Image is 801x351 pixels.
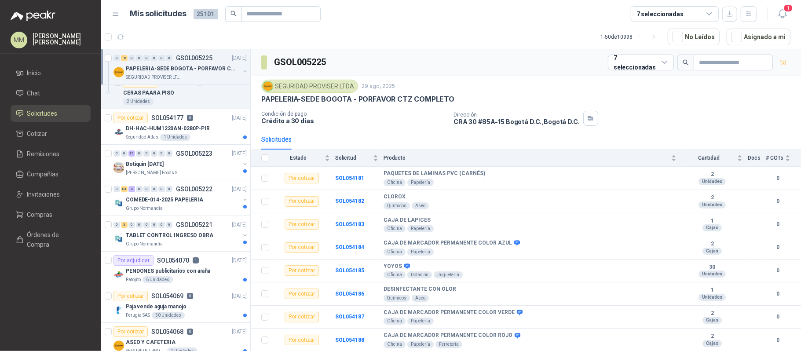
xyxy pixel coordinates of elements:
[384,179,406,186] div: Oficina
[151,329,183,335] p: SOL054068
[766,243,790,252] b: 0
[113,305,124,315] img: Company Logo
[193,257,199,263] p: 1
[113,53,249,81] a: 0 16 0 0 0 0 0 0 GSOL005225[DATE] Company LogoPAPELERIA-SEDE BOGOTA - PORFAVOR CTZ COMPLETOSEGURI...
[407,225,434,232] div: Papelería
[158,186,165,192] div: 0
[113,219,249,248] a: 0 3 0 0 0 0 0 0 GSOL005221[DATE] Company LogoTABLET CONTROL INGRESO OBRAGrupo Normandía
[384,309,515,316] b: CAJA DE MARCADOR PERMANENTE COLOR VERDE
[187,329,193,335] p: 0
[699,271,726,278] div: Unidades
[176,186,212,192] p: GSOL005222
[682,194,742,201] b: 2
[766,290,790,298] b: 0
[384,217,431,224] b: CAJA DE LAPICES
[261,135,292,144] div: Solicitudes
[232,54,247,62] p: [DATE]
[128,186,135,192] div: 4
[335,267,364,274] b: SOL054185
[113,67,124,77] img: Company Logo
[176,222,212,228] p: GSOL005221
[176,55,212,61] p: GSOL005225
[232,185,247,194] p: [DATE]
[232,114,247,122] p: [DATE]
[113,186,120,192] div: 0
[113,198,124,208] img: Company Logo
[384,194,406,201] b: CLOROX
[727,29,790,45] button: Asignado a mi
[384,202,410,209] div: Químicos
[766,150,801,167] th: # COTs
[187,293,193,299] p: 0
[11,32,27,48] div: MM
[384,225,406,232] div: Oficina
[126,160,164,168] p: Botiquin [DATE]
[151,150,157,157] div: 0
[285,219,319,230] div: Por cotizar
[682,333,742,340] b: 2
[27,190,60,199] span: Invitaciones
[121,150,128,157] div: 0
[285,312,319,322] div: Por cotizar
[143,150,150,157] div: 0
[335,221,364,227] b: SOL054183
[232,328,247,336] p: [DATE]
[384,155,669,161] span: Producto
[126,241,163,248] p: Grupo Normandía
[121,222,128,228] div: 3
[232,292,247,300] p: [DATE]
[113,148,249,176] a: 0 0 15 0 0 0 0 0 GSOL005223[DATE] Company LogoBotiquin [DATE][PERSON_NAME] Foods S.A.
[27,88,40,98] span: Chat
[702,340,722,347] div: Cajas
[126,276,141,283] p: Patojito
[285,173,319,183] div: Por cotizar
[113,340,124,351] img: Company Logo
[766,336,790,344] b: 0
[128,55,135,61] div: 0
[335,314,364,320] b: SOL054187
[101,73,250,109] a: Por cotizarSOL0541960CERAS PAARA PISO2 Unidades
[699,294,726,301] div: Unidades
[362,82,395,91] p: 29 ago, 2025
[384,249,406,256] div: Oficina
[682,218,742,225] b: 1
[274,150,335,167] th: Estado
[166,222,172,228] div: 0
[702,224,722,231] div: Cajas
[126,124,210,133] p: DH-HAC-HUM1220AN-0280P-PIR
[600,30,661,44] div: 1 - 50 de 10998
[682,264,742,271] b: 30
[113,184,249,212] a: 0 84 4 0 0 0 0 0 GSOL005222[DATE] Company LogoCOMEDE-014-2025 PAPELERIAGrupo Normandía
[384,271,406,278] div: Oficina
[194,9,218,19] span: 25101
[335,291,364,297] a: SOL054186
[682,287,742,294] b: 1
[274,55,327,69] h3: GSOL005225
[157,257,189,263] p: SOL054070
[261,95,454,104] p: PAPELERIA-SEDE BOGOTA - PORFAVOR CTZ COMPLETO
[136,186,143,192] div: 0
[113,150,120,157] div: 0
[166,55,172,61] div: 0
[335,337,364,343] a: SOL054188
[152,312,185,319] div: 50 Unidades
[113,326,148,337] div: Por cotizar
[126,231,213,240] p: TABLET CONTROL INGRESO OBRA
[11,65,91,81] a: Inicio
[101,287,250,323] a: Por cotizarSOL0540690[DATE] Company LogoPaja vende aguja manojoPerugia SAS50 Unidades
[335,175,364,181] a: SOL054181
[113,255,154,266] div: Por adjudicar
[261,80,358,93] div: SEGURIDAD PROVISER LTDA
[126,312,150,319] p: Perugia SAS
[335,244,364,250] a: SOL054184
[123,98,154,105] div: 2 Unidades
[384,332,512,339] b: CAJA DE MARCADOR PERMANENTE COLOR ROJO
[126,267,210,275] p: PENDONES publicitarios con araña
[384,341,406,348] div: Oficina
[285,265,319,276] div: Por cotizar
[27,169,59,179] span: Compañías
[128,222,135,228] div: 0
